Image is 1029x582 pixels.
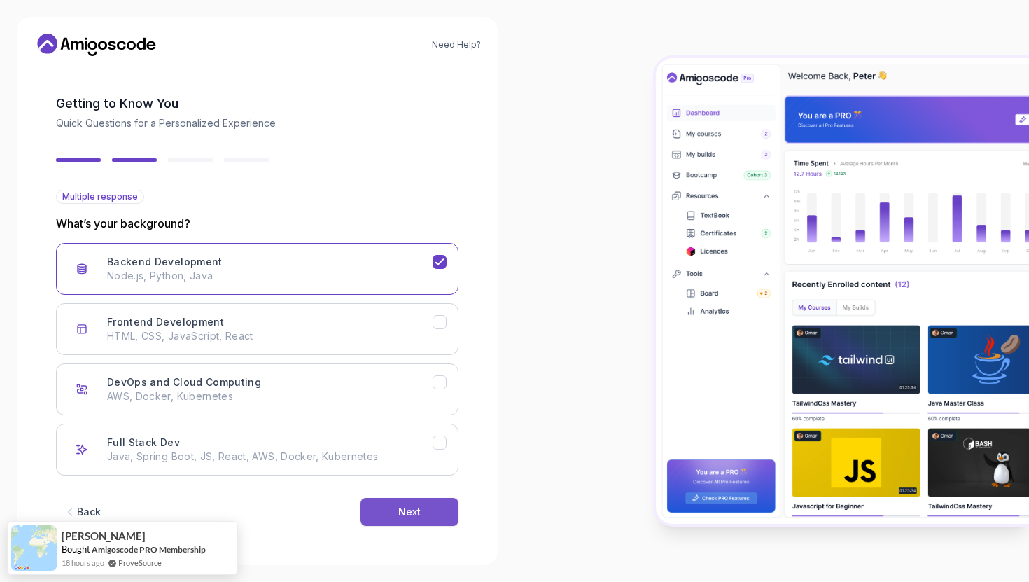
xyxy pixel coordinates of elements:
h2: Getting to Know You [56,94,458,113]
span: Bought [62,543,90,555]
span: [PERSON_NAME] [62,530,146,542]
div: Back [77,505,101,519]
button: Full Stack Dev [56,424,458,476]
h3: Frontend Development [107,315,224,329]
p: Quick Questions for a Personalized Experience [56,116,458,130]
span: Multiple response [62,191,138,202]
img: provesource social proof notification image [11,525,57,571]
a: Need Help? [432,39,481,50]
a: Home link [34,34,160,56]
a: ProveSource [118,558,162,567]
h3: Backend Development [107,255,223,269]
span: 18 hours ago [62,557,104,569]
a: Amigoscode PRO Membership [92,544,206,555]
p: Java, Spring Boot, JS, React, AWS, Docker, Kubernetes [107,450,433,464]
p: Node.js, Python, Java [107,269,433,283]
h3: Full Stack Dev [107,436,180,450]
div: Next [398,505,421,519]
p: What’s your background? [56,215,458,232]
p: HTML, CSS, JavaScript, React [107,329,433,343]
p: AWS, Docker, Kubernetes [107,389,433,403]
button: Next [360,498,458,526]
button: Backend Development [56,243,458,295]
button: DevOps and Cloud Computing [56,363,458,415]
h3: DevOps and Cloud Computing [107,375,261,389]
button: Back [56,498,108,526]
button: Frontend Development [56,303,458,355]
